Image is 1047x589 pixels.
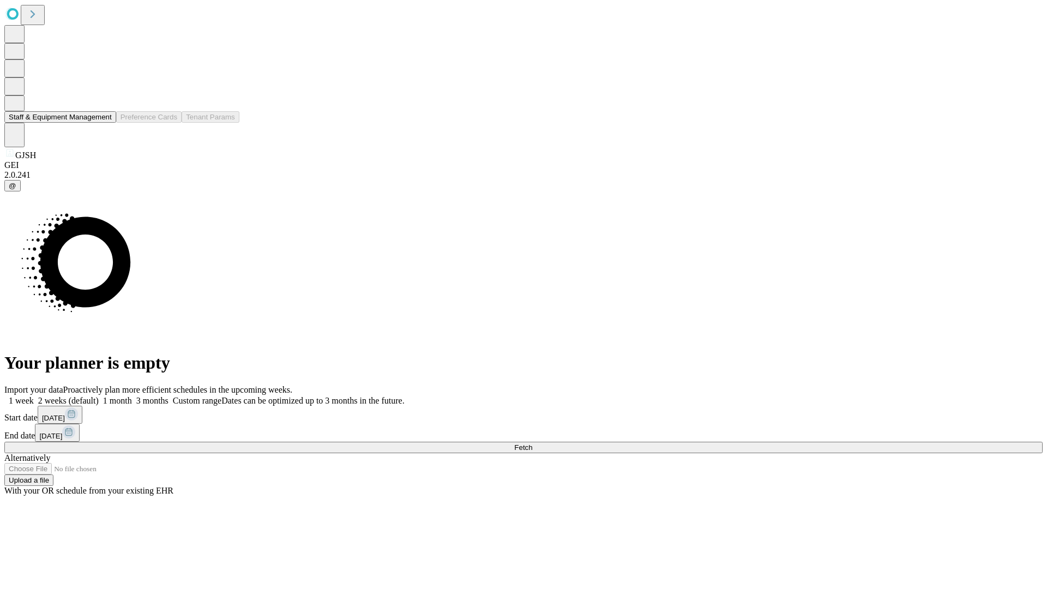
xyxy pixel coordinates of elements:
span: With your OR schedule from your existing EHR [4,486,173,495]
button: Preference Cards [116,111,182,123]
button: Fetch [4,442,1043,453]
span: Fetch [514,443,532,452]
span: 1 week [9,396,34,405]
span: Import your data [4,385,63,394]
button: [DATE] [38,406,82,424]
span: [DATE] [39,432,62,440]
span: 3 months [136,396,169,405]
div: 2.0.241 [4,170,1043,180]
span: Alternatively [4,453,50,462]
span: Proactively plan more efficient schedules in the upcoming weeks. [63,385,292,394]
div: End date [4,424,1043,442]
button: @ [4,180,21,191]
span: Custom range [173,396,221,405]
span: 1 month [103,396,132,405]
h1: Your planner is empty [4,353,1043,373]
button: [DATE] [35,424,80,442]
span: 2 weeks (default) [38,396,99,405]
button: Staff & Equipment Management [4,111,116,123]
div: Start date [4,406,1043,424]
span: GJSH [15,151,36,160]
button: Tenant Params [182,111,239,123]
div: GEI [4,160,1043,170]
span: [DATE] [42,414,65,422]
span: @ [9,182,16,190]
button: Upload a file [4,474,53,486]
span: Dates can be optimized up to 3 months in the future. [221,396,404,405]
